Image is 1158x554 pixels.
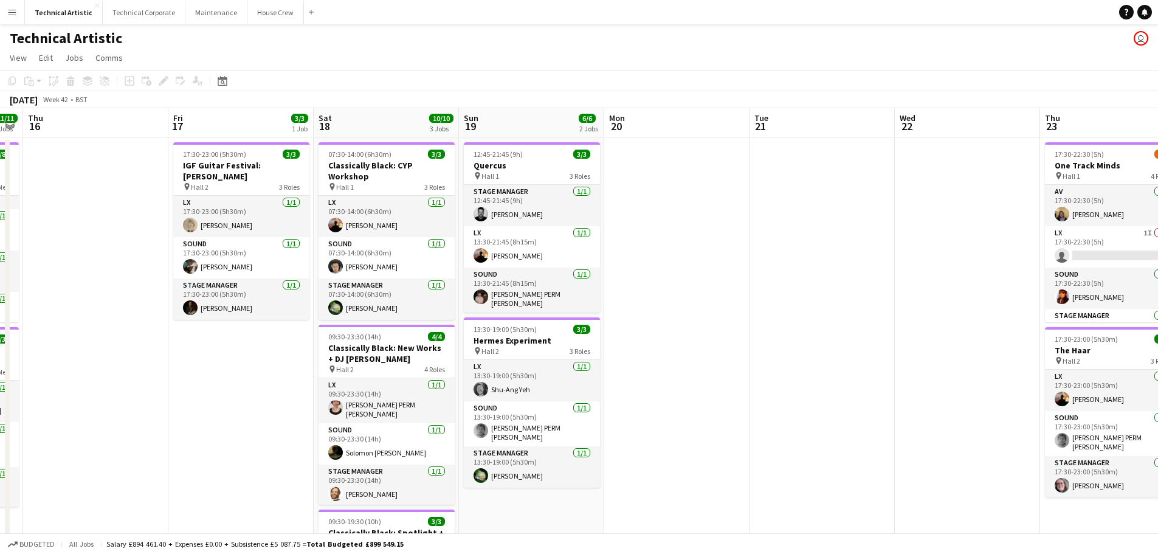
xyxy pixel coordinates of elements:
[424,365,445,374] span: 4 Roles
[607,119,625,133] span: 20
[279,182,300,192] span: 3 Roles
[247,1,304,24] button: House Crew
[753,119,768,133] span: 21
[1063,356,1080,365] span: Hall 2
[6,538,57,551] button: Budgeted
[10,29,122,47] h1: Technical Artistic
[319,160,455,182] h3: Classically Black: CYP Workshop
[573,325,590,334] span: 3/3
[75,95,88,104] div: BST
[173,142,309,320] app-job-card: 17:30-23:00 (5h30m)3/3IGF Guitar Festival: [PERSON_NAME] Hall 23 RolesLX1/117:30-23:00 (5h30m)[PE...
[183,150,246,159] span: 17:30-23:00 (5h30m)
[1055,334,1118,344] span: 17:30-23:00 (5h30m)
[173,113,183,123] span: Fri
[464,185,600,226] app-card-role: Stage Manager1/112:45-21:45 (9h)[PERSON_NAME]
[464,142,600,313] app-job-card: 12:45-21:45 (9h)3/3Quercus Hall 13 RolesStage Manager1/112:45-21:45 (9h)[PERSON_NAME]LX1/113:30-2...
[464,226,600,268] app-card-role: LX1/113:30-21:45 (8h15m)[PERSON_NAME]
[430,124,453,133] div: 3 Jobs
[1063,171,1080,181] span: Hall 1
[570,171,590,181] span: 3 Roles
[306,539,404,549] span: Total Budgeted £899 549.15
[336,365,354,374] span: Hall 2
[185,1,247,24] button: Maintenance
[1134,31,1148,46] app-user-avatar: Liveforce Admin
[319,423,455,465] app-card-role: Sound1/109:30-23:30 (14h)Solomon [PERSON_NAME]
[1055,150,1104,159] span: 17:30-22:30 (5h)
[26,119,43,133] span: 16
[464,317,600,488] div: 13:30-19:00 (5h30m)3/3Hermes Experiment Hall 23 RolesLX1/113:30-19:00 (5h30m)Shu-Ang YehSound1/11...
[319,237,455,279] app-card-role: Sound1/107:30-14:00 (6h30m)[PERSON_NAME]
[5,50,32,66] a: View
[171,119,183,133] span: 17
[173,279,309,320] app-card-role: Stage Manager1/117:30-23:00 (5h30m)[PERSON_NAME]
[10,52,27,63] span: View
[429,114,453,123] span: 10/10
[319,142,455,320] app-job-card: 07:30-14:00 (6h30m)3/3Classically Black: CYP Workshop Hall 13 RolesLX1/107:30-14:00 (6h30m)[PERSO...
[319,342,455,364] h3: Classically Black: New Works + DJ [PERSON_NAME]
[283,150,300,159] span: 3/3
[10,94,38,106] div: [DATE]
[464,268,600,313] app-card-role: Sound1/113:30-21:45 (8h15m)[PERSON_NAME] PERM [PERSON_NAME]
[464,446,600,488] app-card-role: Stage Manager1/113:30-19:00 (5h30m)[PERSON_NAME]
[65,52,83,63] span: Jobs
[103,1,185,24] button: Technical Corporate
[428,332,445,341] span: 4/4
[60,50,88,66] a: Jobs
[898,119,915,133] span: 22
[34,50,58,66] a: Edit
[19,540,55,549] span: Budgeted
[319,113,332,123] span: Sat
[173,160,309,182] h3: IGF Guitar Festival: [PERSON_NAME]
[579,114,596,123] span: 6/6
[570,347,590,356] span: 3 Roles
[462,119,478,133] span: 19
[336,182,354,192] span: Hall 1
[609,113,625,123] span: Mon
[67,539,96,549] span: All jobs
[25,1,103,24] button: Technical Artistic
[319,378,455,423] app-card-role: LX1/109:30-23:30 (14h)[PERSON_NAME] PERM [PERSON_NAME]
[900,113,915,123] span: Wed
[319,279,455,320] app-card-role: Stage Manager1/107:30-14:00 (6h30m)[PERSON_NAME]
[39,52,53,63] span: Edit
[464,401,600,446] app-card-role: Sound1/113:30-19:00 (5h30m)[PERSON_NAME] PERM [PERSON_NAME]
[328,150,391,159] span: 07:30-14:00 (6h30m)
[328,332,381,341] span: 09:30-23:30 (14h)
[317,119,332,133] span: 18
[95,52,123,63] span: Comms
[319,196,455,237] app-card-role: LX1/107:30-14:00 (6h30m)[PERSON_NAME]
[474,325,537,334] span: 13:30-19:00 (5h30m)
[474,150,523,159] span: 12:45-21:45 (9h)
[424,182,445,192] span: 3 Roles
[319,325,455,505] app-job-card: 09:30-23:30 (14h)4/4Classically Black: New Works + DJ [PERSON_NAME] Hall 24 RolesLX1/109:30-23:30...
[754,113,768,123] span: Tue
[28,113,43,123] span: Thu
[464,113,478,123] span: Sun
[291,114,308,123] span: 3/3
[1045,113,1060,123] span: Thu
[464,360,600,401] app-card-role: LX1/113:30-19:00 (5h30m)Shu-Ang Yeh
[579,124,598,133] div: 2 Jobs
[173,196,309,237] app-card-role: LX1/117:30-23:00 (5h30m)[PERSON_NAME]
[428,517,445,526] span: 3/3
[481,347,499,356] span: Hall 2
[319,465,455,506] app-card-role: Stage Manager1/109:30-23:30 (14h)[PERSON_NAME]
[173,237,309,279] app-card-role: Sound1/117:30-23:00 (5h30m)[PERSON_NAME]
[464,335,600,346] h3: Hermes Experiment
[292,124,308,133] div: 1 Job
[191,182,209,192] span: Hall 2
[1043,119,1060,133] span: 23
[464,160,600,171] h3: Quercus
[40,95,71,104] span: Week 42
[328,517,381,526] span: 09:30-19:30 (10h)
[106,539,404,549] div: Salary £894 461.40 + Expenses £0.00 + Subsistence £5 087.75 =
[428,150,445,159] span: 3/3
[481,171,499,181] span: Hall 1
[91,50,128,66] a: Comms
[573,150,590,159] span: 3/3
[319,527,455,549] h3: Classically Black: Spotlight + Showcase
